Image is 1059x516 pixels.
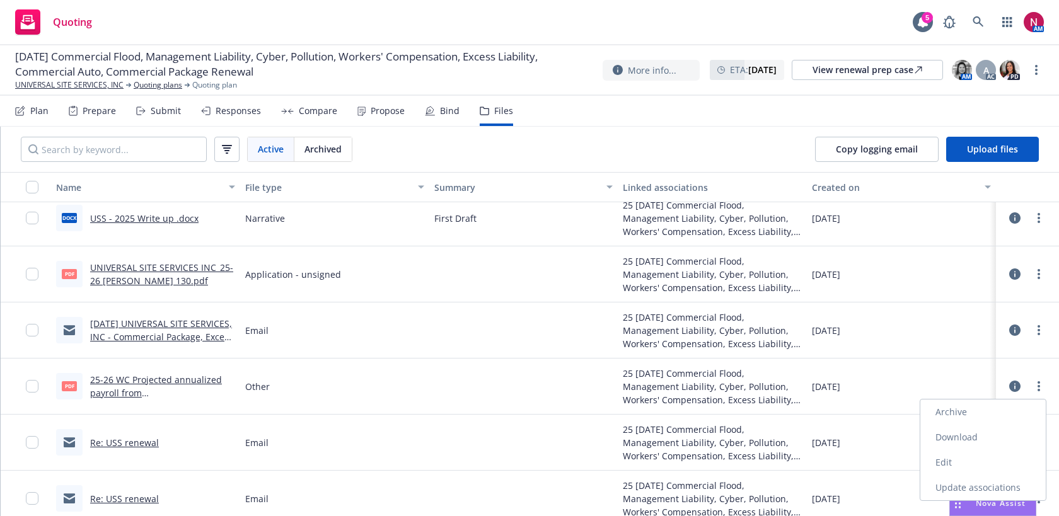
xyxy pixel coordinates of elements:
div: 25 [DATE] Commercial Flood, Management Liability, Cyber, Pollution, Workers' Compensation, Excess... [623,255,802,294]
a: Edit [920,450,1046,475]
span: Quoting plan [192,79,237,91]
input: Search by keyword... [21,137,207,162]
div: Compare [299,106,337,116]
span: Email [245,324,269,337]
input: Select all [26,181,38,193]
span: pdf [62,381,77,391]
span: Upload files [967,143,1018,155]
span: A [983,64,989,77]
button: Summary [429,172,618,202]
a: Update associations [920,475,1046,500]
button: Linked associations [618,172,807,202]
button: Upload files [946,137,1039,162]
span: Application - unsigned [245,268,341,281]
span: Nova Assist [976,498,1026,508]
button: Name [51,172,240,202]
div: Files [494,106,513,116]
div: 25 [DATE] Commercial Flood, Management Liability, Cyber, Pollution, Workers' Compensation, Excess... [623,198,802,238]
div: Propose [371,106,405,116]
img: photo [1000,60,1020,80]
input: Toggle Row Selected [26,324,38,336]
span: [DATE] [812,268,840,281]
a: [DATE] UNIVERSAL SITE SERVICES, INC - Commercial Package, Excess Liability, Commercial Auto, Work... [90,318,233,409]
span: docx [62,213,77,222]
span: [DATE] Commercial Flood, Management Liability, Cyber, Pollution, Workers' Compensation, Excess Li... [15,49,593,79]
span: Active [258,142,284,156]
div: Drag to move [950,491,966,515]
div: 25 [DATE] Commercial Flood, Management Liability, Cyber, Pollution, Workers' Compensation, Excess... [623,423,802,462]
span: Copy logging email [836,143,918,155]
div: Name [56,181,221,194]
span: Quoting [53,17,92,27]
a: more [1031,323,1046,338]
a: UNIVERSAL SITE SERVICES INC_25-26 [PERSON_NAME] 130.pdf [90,261,233,287]
div: 25 [DATE] Commercial Flood, Management Liability, Cyber, Pollution, Workers' Compensation, Excess... [623,311,802,350]
a: View renewal prep case [792,60,943,80]
div: Responses [216,106,261,116]
a: Search [966,9,991,35]
span: ETA : [730,63,777,76]
a: Switch app [995,9,1020,35]
a: Quoting plans [134,79,182,91]
span: [DATE] [812,212,840,225]
a: more [1031,210,1046,226]
span: First Draft [434,212,477,225]
div: Summary [434,181,599,194]
a: UNIVERSAL SITE SERVICES, INC [15,79,124,91]
a: more [1029,62,1044,77]
div: Created on [812,181,977,194]
span: Email [245,436,269,449]
button: Created on [807,172,996,202]
div: Submit [151,106,181,116]
span: More info... [628,64,676,77]
div: File type [245,181,410,194]
input: Toggle Row Selected [26,212,38,224]
input: Toggle Row Selected [26,268,38,280]
a: USS - 2025 Write up .docx [90,212,199,224]
button: Copy logging email [815,137,939,162]
div: 5 [922,12,933,23]
div: 25 [DATE] Commercial Flood, Management Liability, Cyber, Pollution, Workers' Compensation, Excess... [623,367,802,406]
div: Plan [30,106,49,116]
span: [DATE] [812,324,840,337]
img: photo [1024,12,1044,32]
a: 25-26 WC Projected annualized payroll from [GEOGRAPHIC_DATA]pdf [90,374,222,412]
div: Prepare [83,106,116,116]
div: Linked associations [623,181,802,194]
span: Narrative [245,212,285,225]
div: View renewal prep case [813,60,922,79]
img: photo [952,60,972,80]
a: more [1031,267,1046,282]
button: More info... [603,60,700,81]
input: Toggle Row Selected [26,436,38,449]
span: pdf [62,269,77,278]
a: Archive [920,399,1046,425]
a: more [1031,379,1046,394]
button: File type [240,172,429,202]
a: Download [920,425,1046,450]
a: Re: USS renewal [90,493,159,505]
button: Nova Assist [949,491,1036,516]
a: Report a Bug [937,9,962,35]
a: Quoting [10,4,97,40]
span: [DATE] [812,492,840,505]
input: Toggle Row Selected [26,492,38,505]
span: [DATE] [812,380,840,393]
div: Bind [440,106,460,116]
span: [DATE] [812,436,840,449]
span: Email [245,492,269,505]
span: Other [245,380,270,393]
a: Re: USS renewal [90,437,159,449]
span: Archived [304,142,342,156]
input: Toggle Row Selected [26,380,38,393]
strong: [DATE] [748,64,777,76]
